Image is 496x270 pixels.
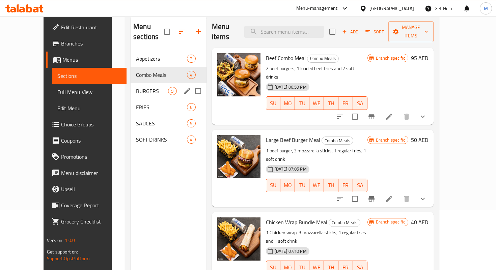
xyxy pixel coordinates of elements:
[46,197,126,213] a: Coverage Report
[398,191,415,207] button: delete
[339,27,361,37] button: Add
[415,191,431,207] button: show more
[341,28,359,36] span: Add
[364,27,386,37] button: Sort
[187,104,195,111] span: 6
[338,96,353,110] button: FR
[217,53,260,96] img: Beef Combo Meal
[356,180,365,190] span: SA
[131,83,206,99] div: BURGERS9edit
[295,96,309,110] button: TU
[217,135,260,178] img: Large Beef Burger Meal
[131,131,206,148] div: SOFT DRINKS4
[353,96,367,110] button: SA
[46,52,126,68] a: Menus
[131,51,206,67] div: Appetizers2
[52,68,126,84] a: Sections
[309,96,324,110] button: WE
[136,71,187,79] span: Combo Meals
[61,201,121,209] span: Coverage Report
[168,87,176,95] div: items
[266,96,281,110] button: SU
[266,217,327,227] span: Chicken Wrap Bundle Meal
[385,113,393,121] a: Edit menu item
[298,98,307,108] span: TU
[136,136,187,144] div: SOFT DRINKS
[131,67,206,83] div: Combo Meals4
[280,179,295,192] button: MO
[168,88,176,94] span: 9
[419,195,427,203] svg: Show Choices
[388,21,434,42] button: Manage items
[266,64,367,81] p: 2 beef burgers, 1 loaded beef fries and 2 soft drinks
[187,137,195,143] span: 4
[46,165,126,181] a: Menu disclaimer
[341,98,350,108] span: FR
[348,110,362,124] span: Select to update
[356,98,365,108] span: SA
[296,4,338,12] div: Menu-management
[46,213,126,230] a: Grocery Checklist
[283,180,292,190] span: MO
[62,56,121,64] span: Menus
[322,137,353,145] div: Combo Meals
[353,179,367,192] button: SA
[338,179,353,192] button: FR
[411,217,428,227] h6: 40 AED
[187,120,195,127] span: 5
[212,22,236,42] h2: Menu items
[373,55,408,61] span: Branch specific
[61,153,121,161] span: Promotions
[47,254,90,263] a: Support.OpsPlatform
[312,98,321,108] span: WE
[131,115,206,131] div: SAUCES5
[244,26,324,38] input: search
[182,86,192,96] button: edit
[190,24,206,40] button: Add section
[484,5,488,12] span: M
[266,135,320,145] span: Large Beef Burger Meal
[341,180,350,190] span: FR
[217,217,260,261] img: Chicken Wrap Bundle Meal
[363,191,380,207] button: Branch-specific-item
[361,27,388,37] span: Sort items
[324,179,338,192] button: TH
[187,72,195,78] span: 4
[136,103,187,111] span: FRIES
[325,25,339,39] span: Select section
[47,236,63,245] span: Version:
[136,119,187,127] span: SAUCES
[394,23,428,40] span: Manage items
[65,236,75,245] span: 1.0.0
[46,19,126,35] a: Edit Restaurant
[269,180,278,190] span: SU
[312,180,321,190] span: WE
[160,25,174,39] span: Select all sections
[272,166,309,172] span: [DATE] 07:05 PM
[332,109,348,125] button: sort-choices
[411,53,428,63] h6: 95 AED
[411,135,428,145] h6: 50 AED
[327,98,336,108] span: TH
[365,28,384,36] span: Sort
[324,96,338,110] button: TH
[348,192,362,206] span: Select to update
[57,104,121,112] span: Edit Menu
[309,179,324,192] button: WE
[298,180,307,190] span: TU
[329,219,360,227] span: Combo Meals
[133,22,164,42] h2: Menu sections
[57,72,121,80] span: Sections
[61,120,121,128] span: Choice Groups
[46,116,126,132] a: Choice Groups
[266,147,367,163] p: 1 beef burger, 3 mozzarella sticks, 1 regular fries, 1 soft drink
[61,169,121,177] span: Menu disclaimer
[174,24,190,40] span: Sort sections
[136,55,187,63] span: Appetizers
[307,55,339,63] div: Combo Meals
[373,137,408,143] span: Branch specific
[272,248,309,254] span: [DATE] 07:10 PM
